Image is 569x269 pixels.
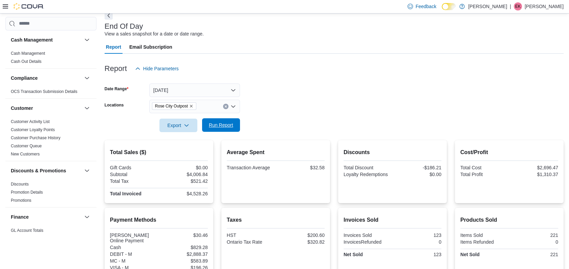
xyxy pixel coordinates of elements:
h3: End Of Day [105,22,143,30]
div: Total Discount [344,165,391,170]
button: Finance [83,213,91,221]
a: Discounts [11,182,29,187]
h2: Products Sold [460,216,558,224]
div: Transaction Average [227,165,275,170]
span: OCS Transaction Submission Details [11,89,78,94]
div: $30.46 [160,233,208,238]
h2: Discounts [344,148,441,156]
div: 0 [510,239,558,245]
span: Email Subscription [129,40,172,54]
label: Locations [105,102,124,108]
button: [DATE] [149,83,240,97]
div: Total Profit [460,172,508,177]
div: $2,696.47 [510,165,558,170]
strong: Net Sold [344,252,363,257]
span: GL Account Totals [11,228,43,233]
div: $1,310.37 [510,172,558,177]
input: Dark Mode [442,3,456,10]
span: EK [515,2,521,10]
button: Cash Management [11,36,82,43]
div: 221 [510,252,558,257]
strong: Total Invoiced [110,191,141,196]
a: Customer Purchase History [11,136,61,140]
h2: Invoices Sold [344,216,441,224]
button: Discounts & Promotions [11,167,82,174]
div: InvoicesRefunded [344,239,391,245]
a: Promotions [11,198,31,203]
div: Discounts & Promotions [5,180,96,207]
span: Hide Parameters [143,65,179,72]
span: Promotion Details [11,190,43,195]
div: $2,888.37 [160,251,208,257]
button: Discounts & Promotions [83,167,91,175]
h2: Cost/Profit [460,148,558,156]
div: 123 [394,252,441,257]
h3: Cash Management [11,36,53,43]
div: Emily Korody [514,2,522,10]
div: $521.42 [160,178,208,184]
div: Compliance [5,88,96,98]
label: Date Range [105,86,129,92]
div: $829.28 [160,245,208,250]
div: $4,006.84 [160,172,208,177]
button: Compliance [83,74,91,82]
div: Total Cost [460,165,508,170]
button: Hide Parameters [132,62,181,75]
div: View a sales snapshot for a date or date range. [105,30,204,38]
div: $0.00 [160,165,208,170]
p: | [510,2,511,10]
span: Customer Purchase History [11,135,61,141]
button: Customer [83,104,91,112]
div: $4,528.26 [160,191,208,196]
h3: Compliance [11,75,38,81]
div: Customer [5,118,96,161]
div: Cash Management [5,49,96,68]
div: Loyalty Redemptions [344,172,391,177]
span: Rose City Outpost [155,103,188,109]
strong: Net Sold [460,252,480,257]
h3: Report [105,65,127,73]
img: Cova [14,3,44,10]
p: [PERSON_NAME] [525,2,564,10]
a: Cash Out Details [11,59,42,64]
div: Gift Cards [110,165,158,170]
div: Items Sold [460,233,508,238]
div: $0.00 [394,172,441,177]
button: Compliance [11,75,82,81]
div: Ontario Tax Rate [227,239,275,245]
a: Customer Queue [11,144,42,148]
button: Export [159,119,197,132]
a: New Customers [11,152,40,156]
div: MC - M [110,258,158,264]
h2: Taxes [227,216,325,224]
span: Rose City Outpost [152,102,196,110]
h2: Total Sales ($) [110,148,208,156]
h2: Payment Methods [110,216,208,224]
a: Cash Management [11,51,45,56]
a: GL Account Totals [11,228,43,233]
div: $320.82 [277,239,325,245]
div: 0 [394,239,441,245]
div: 123 [394,233,441,238]
button: Customer [11,105,82,112]
span: Report [106,40,121,54]
button: Run Report [202,118,240,132]
span: Customer Activity List [11,119,50,124]
span: Run Report [209,122,233,128]
div: $200.60 [277,233,325,238]
div: [PERSON_NAME] Online Payment [110,233,158,243]
button: Finance [11,214,82,220]
span: Export [163,119,193,132]
div: Subtotal [110,172,158,177]
span: Customer Loyalty Points [11,127,55,132]
h3: Discounts & Promotions [11,167,66,174]
h3: Customer [11,105,33,112]
button: Next [105,11,113,20]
